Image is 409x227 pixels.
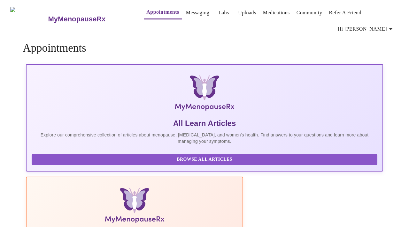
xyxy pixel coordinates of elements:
a: Messaging [186,8,209,17]
span: Browse All Articles [38,156,371,164]
a: Appointments [146,8,179,17]
span: Hi [PERSON_NAME] [338,25,395,33]
button: Medications [260,6,292,19]
a: Browse All Articles [32,156,379,162]
img: Menopause Manual [64,187,204,226]
h5: All Learn Articles [32,118,377,128]
a: Labs [219,8,229,17]
h3: MyMenopauseRx [48,15,106,23]
img: MyMenopauseRx Logo [10,7,47,31]
h4: Appointments [23,42,386,55]
img: MyMenopauseRx Logo [85,75,324,113]
button: Refer a Friend [326,6,364,19]
a: Uploads [238,8,256,17]
p: Explore our comprehensive collection of articles about menopause, [MEDICAL_DATA], and women's hea... [32,132,377,144]
a: Medications [263,8,290,17]
button: Appointments [144,6,181,19]
a: Community [297,8,322,17]
button: Hi [PERSON_NAME] [335,23,397,35]
button: Labs [213,6,234,19]
button: Browse All Articles [32,154,377,165]
a: MyMenopauseRx [47,8,131,30]
button: Messaging [183,6,212,19]
button: Uploads [235,6,259,19]
a: Refer a Friend [329,8,361,17]
button: Community [294,6,325,19]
